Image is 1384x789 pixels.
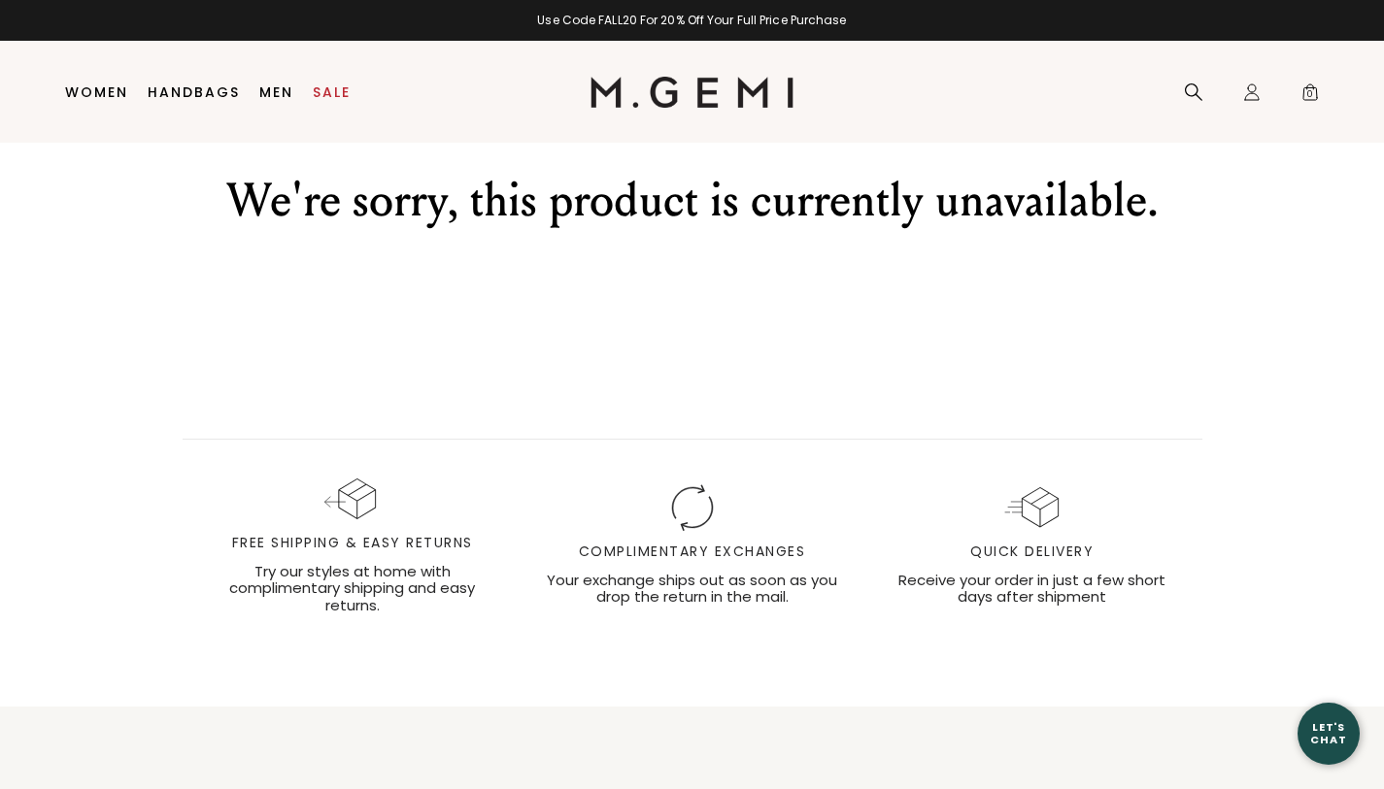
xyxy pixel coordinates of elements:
[1300,86,1320,106] span: 0
[259,84,293,100] a: Men
[882,542,1183,562] div: Quick Delivery
[542,542,843,562] div: Complimentary Exchanges
[882,572,1183,606] div: Receive your order in just a few short days after shipment
[65,84,128,100] a: Women
[542,572,843,606] div: Your exchange ships out as soon as you drop the return in the mail.
[591,77,793,108] img: M.Gemi
[1298,721,1360,745] div: Let's Chat
[202,533,503,553] div: Free Shipping & Easy Returns
[202,563,503,613] div: Try our styles at home with complimentary shipping and easy returns.
[148,84,240,100] a: Handbags
[313,84,351,100] a: Sale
